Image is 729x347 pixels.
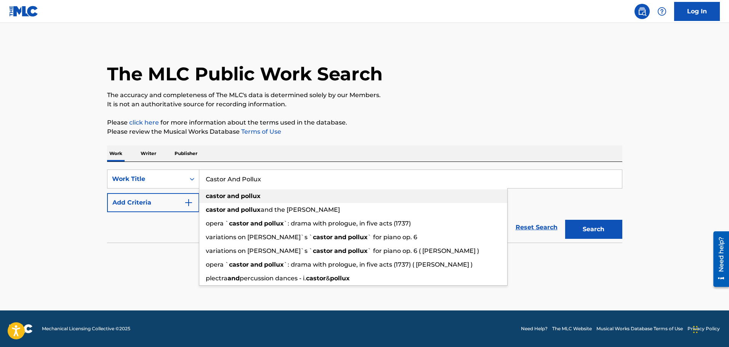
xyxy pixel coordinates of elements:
[708,228,729,289] iframe: Resource Center
[107,118,622,127] p: Please for more information about the terms used in the database.
[138,146,159,162] p: Writer
[107,170,622,243] form: Search Form
[250,220,263,227] strong: and
[264,261,284,268] strong: pollux
[348,233,368,241] strong: pollux
[129,119,159,126] a: click here
[42,325,130,332] span: Mechanical Licensing Collective © 2025
[107,193,199,212] button: Add Criteria
[107,100,622,109] p: It is not an authoritative source for recording information.
[264,220,284,227] strong: pollux
[330,275,350,282] strong: pollux
[634,4,650,19] a: Public Search
[596,325,683,332] a: Musical Works Database Terms of Use
[313,233,333,241] strong: castor
[691,310,729,347] iframe: Chat Widget
[206,220,229,227] span: opera `
[229,220,249,227] strong: castor
[552,325,592,332] a: The MLC Website
[521,325,548,332] a: Need Help?
[654,4,670,19] div: Help
[206,233,313,241] span: variations on [PERSON_NAME]`s `
[348,247,368,254] strong: pollux
[206,247,313,254] span: variations on [PERSON_NAME]`s `
[107,62,383,85] h1: The MLC Public Work Search
[250,261,263,268] strong: and
[657,7,667,16] img: help
[306,275,326,282] strong: castor
[241,206,261,213] strong: pollux
[206,261,229,268] span: opera `
[284,220,411,227] span: `: drama with prologue, in five acts (1737)
[674,2,720,21] a: Log In
[172,146,200,162] p: Publisher
[326,275,330,282] span: &
[206,192,226,200] strong: castor
[261,206,340,213] span: and the [PERSON_NAME]
[107,146,125,162] p: Work
[368,247,479,254] span: ` for piano op. 6 ( [PERSON_NAME] )
[334,247,346,254] strong: and
[240,275,306,282] span: percussion dances - i.
[227,192,239,200] strong: and
[227,206,239,213] strong: and
[107,91,622,100] p: The accuracy and completeness of The MLC's data is determined solely by our Members.
[206,206,226,213] strong: castor
[112,174,181,184] div: Work Title
[313,247,333,254] strong: castor
[228,275,240,282] strong: and
[638,7,647,16] img: search
[512,219,561,236] a: Reset Search
[9,6,38,17] img: MLC Logo
[284,261,473,268] span: `: drama with prologue, in five acts (1737) ( [PERSON_NAME] )
[184,198,193,207] img: 9d2ae6d4665cec9f34b9.svg
[206,275,228,282] span: plectra
[240,128,281,135] a: Terms of Use
[368,233,417,241] span: ` for piano op. 6
[687,325,720,332] a: Privacy Policy
[334,233,346,241] strong: and
[565,220,622,239] button: Search
[241,192,261,200] strong: pollux
[9,324,33,333] img: logo
[693,318,698,341] div: Drag
[107,127,622,136] p: Please review the Musical Works Database
[229,261,249,268] strong: castor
